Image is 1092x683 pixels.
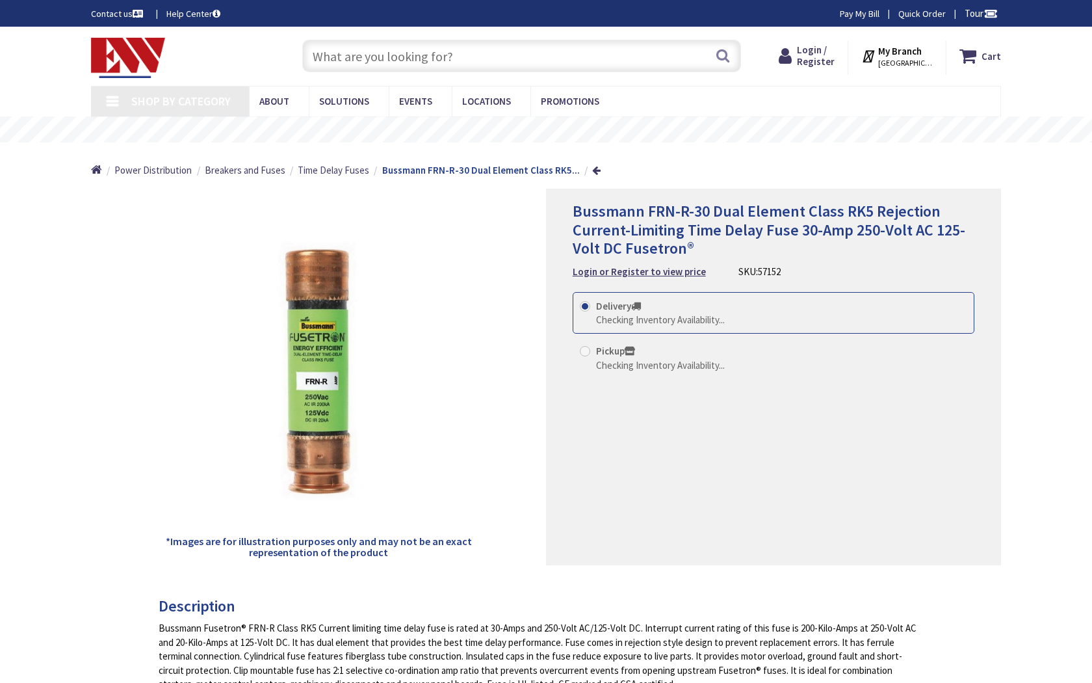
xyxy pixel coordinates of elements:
[302,40,741,72] input: What are you looking for?
[596,313,725,327] div: Checking Inventory Availability...
[861,44,933,68] div: My Branch [GEOGRAPHIC_DATA], [GEOGRAPHIC_DATA]
[91,38,165,78] img: Electrical Wholesalers, Inc.
[319,95,369,107] span: Solutions
[205,163,285,177] a: Breakers and Fuses
[159,598,924,615] h3: Description
[596,345,635,357] strong: Pickup
[298,163,369,177] a: Time Delay Fuses
[298,164,369,176] span: Time Delay Fuses
[959,44,1001,68] a: Cart
[114,164,192,176] span: Power Distribution
[399,95,432,107] span: Events
[573,265,706,278] a: Login or Register to view price
[758,265,781,278] span: 57152
[541,95,599,107] span: Promotions
[840,7,879,20] a: Pay My Bill
[596,358,725,372] div: Checking Inventory Availability...
[259,95,289,107] span: About
[131,94,231,109] span: Shop By Category
[166,7,220,20] a: Help Center
[462,95,511,107] span: Locations
[898,7,946,20] a: Quick Order
[91,7,146,20] a: Contact us
[878,58,933,68] span: [GEOGRAPHIC_DATA], [GEOGRAPHIC_DATA]
[164,216,473,526] img: Bussmann FRN-R-30 Dual Element Class RK5 Rejection Current-Limiting Time Delay Fuse 30-Amp 250-Vo...
[797,44,835,68] span: Login / Register
[738,265,781,278] div: SKU:
[382,164,580,176] strong: Bussmann FRN-R-30 Dual Element Class RK5...
[965,7,998,20] span: Tour
[205,164,285,176] span: Breakers and Fuses
[439,123,677,137] rs-layer: Free Same Day Pickup at 19 Locations
[573,201,965,259] span: Bussmann FRN-R-30 Dual Element Class RK5 Rejection Current-Limiting Time Delay Fuse 30-Amp 250-Vo...
[164,536,473,559] h5: *Images are for illustration purposes only and may not be an exact representation of the product
[596,300,641,312] strong: Delivery
[114,163,192,177] a: Power Distribution
[779,44,835,68] a: Login / Register
[878,45,922,57] strong: My Branch
[981,44,1001,68] strong: Cart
